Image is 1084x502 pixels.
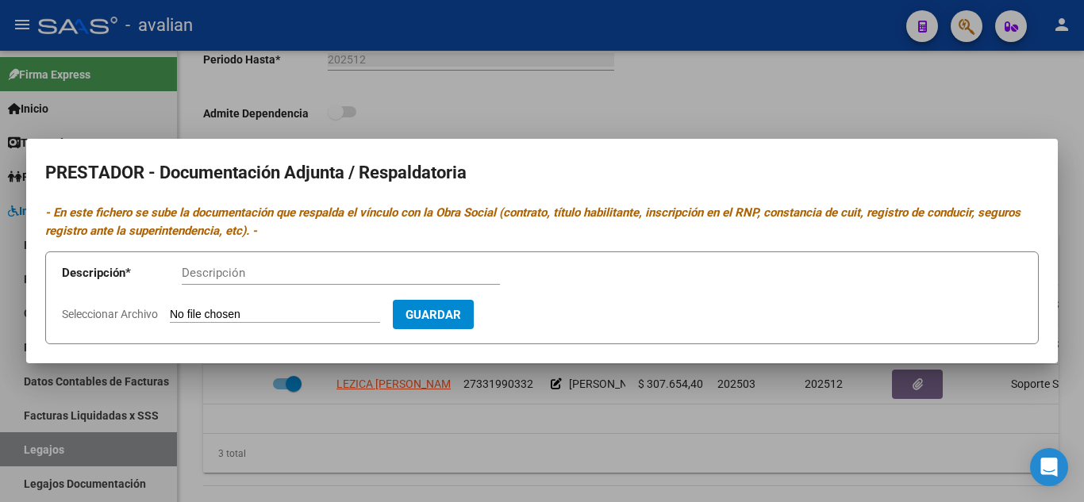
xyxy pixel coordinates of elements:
[62,308,158,320] span: Seleccionar Archivo
[45,158,1039,188] h2: PRESTADOR - Documentación Adjunta / Respaldatoria
[45,205,1021,238] i: - En este fichero se sube la documentación que respalda el vínculo con la Obra Social (contrato, ...
[393,300,474,329] button: Guardar
[1030,448,1068,486] div: Open Intercom Messenger
[406,308,461,322] span: Guardar
[62,264,182,282] p: Descripción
